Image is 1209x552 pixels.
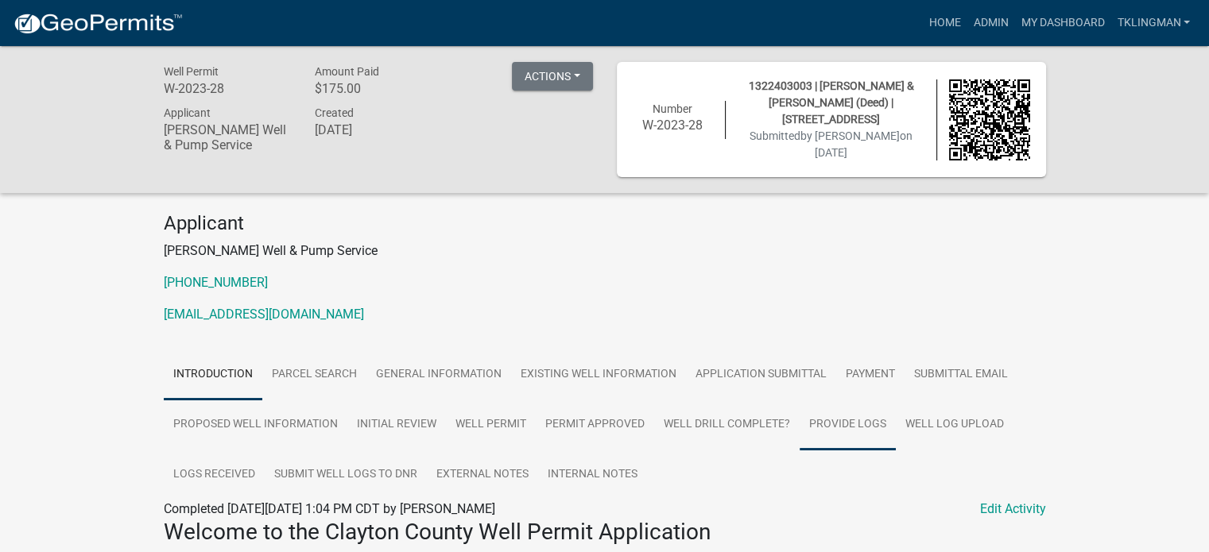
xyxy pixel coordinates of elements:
a: Existing Well Information [511,349,686,400]
h6: W-2023-28 [633,118,714,133]
a: Application Submittal [686,349,836,400]
a: [PHONE_NUMBER] [164,275,268,290]
a: Permit Approved [536,400,654,450]
a: Payment [836,349,905,400]
a: Admin [967,8,1014,38]
a: Submittal Email [905,349,1017,400]
a: Well Drill Complete? [654,400,800,450]
a: Parcel search [262,349,366,400]
a: Submit Well Logs to DNR [265,450,427,500]
a: tklingman [1110,8,1196,38]
span: 1322403003 | [PERSON_NAME] & [PERSON_NAME] (Deed) | [STREET_ADDRESS] [749,79,914,125]
button: Actions [512,62,593,91]
a: Proposed Well Information [164,400,347,450]
span: Completed [DATE][DATE] 1:04 PM CDT by [PERSON_NAME] [164,501,495,516]
a: External Notes [427,450,538,500]
span: Number [653,102,692,115]
span: Well Permit [164,65,219,78]
a: Logs Received [164,450,265,500]
a: Provide Logs [800,400,896,450]
a: [EMAIL_ADDRESS][DOMAIN_NAME] [164,307,364,322]
span: Submitted on [DATE] [750,129,913,159]
h3: Welcome to the Clayton County Well Permit Application [164,519,1046,546]
img: QR code [949,79,1030,160]
a: Well Log Upload [896,400,1013,450]
p: [PERSON_NAME] Well & Pump Service [164,241,1046,261]
a: Edit Activity [980,500,1046,519]
h6: [DATE] [314,122,441,137]
h6: $175.00 [314,81,441,96]
h6: [PERSON_NAME] Well & Pump Service [164,122,291,152]
span: Created [314,106,353,119]
a: My Dashboard [1014,8,1110,38]
h4: Applicant [164,212,1046,235]
span: by [PERSON_NAME] [800,129,900,142]
a: Initial Review [347,400,446,450]
a: Well Permit [446,400,536,450]
h6: W-2023-28 [164,81,291,96]
span: Amount Paid [314,65,378,78]
span: Applicant [164,106,211,119]
a: General Information [366,349,511,400]
a: Introduction [164,349,262,400]
a: Home [922,8,967,38]
a: Internal Notes [538,450,647,500]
